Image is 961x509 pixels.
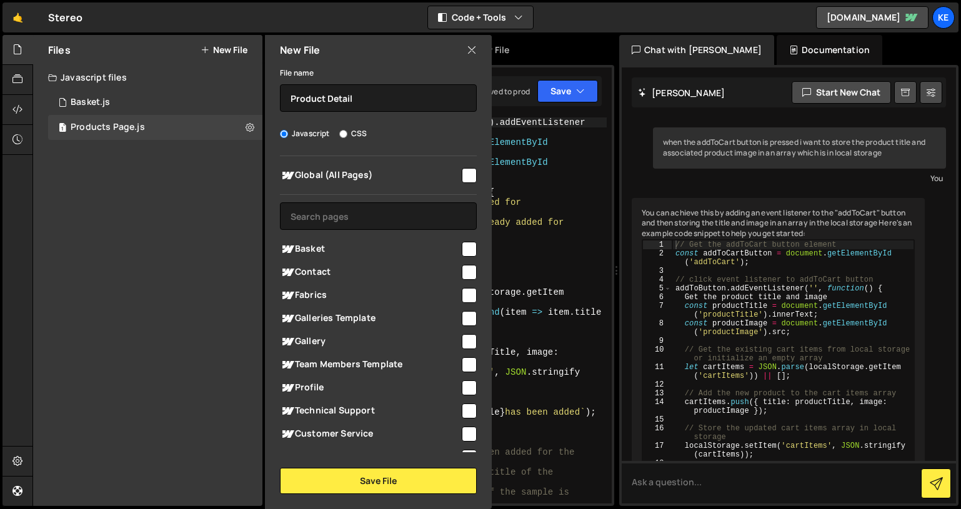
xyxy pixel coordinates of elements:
[643,415,672,424] div: 15
[280,357,460,372] span: Team Members Template
[48,43,71,57] h2: Files
[643,380,672,389] div: 12
[48,90,262,115] div: 8215/44666.js
[777,35,882,65] div: Documentation
[656,172,943,185] div: You
[643,459,672,468] div: 18
[339,130,347,138] input: CSS
[428,6,533,29] button: Code + Tools
[537,80,598,102] button: Save
[280,403,460,418] span: Technical Support
[643,275,672,284] div: 4
[2,2,33,32] a: 🤙
[643,249,672,267] div: 2
[643,267,672,275] div: 3
[71,97,110,108] div: Basket.js
[59,124,66,134] span: 1
[643,319,672,337] div: 8
[643,442,672,459] div: 17
[643,363,672,380] div: 11
[280,265,460,280] span: Contact
[643,345,672,363] div: 10
[643,240,672,249] div: 1
[280,130,288,138] input: Javascript
[643,284,672,293] div: 5
[653,127,946,169] div: when the addToCart button is pressed i want to store the product title and associated product ima...
[643,389,672,398] div: 13
[339,127,367,140] label: CSS
[280,168,460,183] span: Global (All Pages)
[643,302,672,319] div: 7
[280,468,477,494] button: Save File
[280,84,477,112] input: Name
[280,127,330,140] label: Javascript
[280,43,320,57] h2: New File
[280,450,460,465] span: Sustainability
[280,311,460,326] span: Galleries Template
[643,337,672,345] div: 9
[280,242,460,257] span: Basket
[792,81,891,104] button: Start new chat
[33,65,262,90] div: Javascript files
[643,398,672,415] div: 14
[71,122,145,133] div: Products Page.js
[932,6,955,29] a: Ke
[201,45,247,55] button: New File
[280,427,460,442] span: Customer Service
[280,334,460,349] span: Gallery
[280,202,477,230] input: Search pages
[619,35,774,65] div: Chat with [PERSON_NAME]
[48,115,262,140] div: 8215/16741.js
[280,67,314,79] label: File name
[280,380,460,395] span: Profile
[638,87,725,99] h2: [PERSON_NAME]
[643,293,672,302] div: 6
[816,6,929,29] a: [DOMAIN_NAME]
[48,10,82,25] div: Stereo
[280,288,460,303] span: Fabrics
[467,86,530,97] div: Not saved to prod
[643,424,672,442] div: 16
